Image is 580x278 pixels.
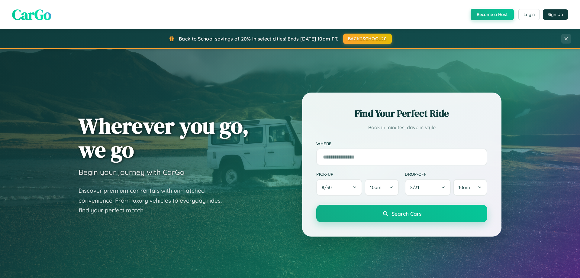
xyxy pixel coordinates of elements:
button: 8/31 [405,179,451,196]
span: 8 / 31 [410,185,422,190]
h1: Wherever you go, we go [79,114,249,162]
span: CarGo [12,5,51,25]
button: Search Cars [316,205,487,222]
button: Sign Up [543,9,568,20]
span: Search Cars [391,210,421,217]
button: 10am [453,179,487,196]
label: Pick-up [316,172,399,177]
span: 10am [370,185,382,190]
label: Drop-off [405,172,487,177]
button: 10am [365,179,399,196]
p: Book in minutes, drive in style [316,123,487,132]
button: 8/30 [316,179,362,196]
h3: Begin your journey with CarGo [79,168,185,177]
button: Login [518,9,540,20]
span: 8 / 30 [322,185,335,190]
button: Become a Host [471,9,514,20]
label: Where [316,141,487,146]
h2: Find Your Perfect Ride [316,107,487,120]
span: 10am [459,185,470,190]
span: Back to School savings of 20% in select cities! Ends [DATE] 10am PT. [179,36,338,42]
p: Discover premium car rentals with unmatched convenience. From luxury vehicles to everyday rides, ... [79,186,230,215]
button: BACK2SCHOOL20 [343,34,392,44]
